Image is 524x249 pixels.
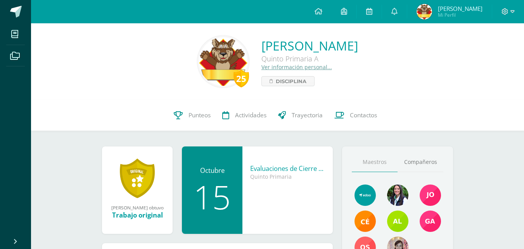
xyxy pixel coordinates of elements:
[350,111,377,119] span: Contactos
[168,100,216,131] a: Punteos
[438,12,482,18] span: Mi Perfil
[352,152,398,172] a: Maestros
[276,77,306,86] span: Disciplina
[438,5,482,12] span: [PERSON_NAME]
[420,185,441,206] img: da6272e57f3de7119ddcbb64cb0effc0.png
[329,100,383,131] a: Contactos
[190,181,235,213] div: 15
[261,37,358,54] a: [PERSON_NAME]
[250,173,325,180] div: Quinto Primaria
[199,37,247,86] img: 1713d9c2166a4aebdfd52a292557f65f.png
[250,164,325,173] div: Evaluaciones de Cierre PRIMARIA y SECUNDARIA - ASISTENCIA IMPRESCINDIBLE
[417,4,432,19] img: 55cd4609078b6f5449d0df1f1668bde8.png
[189,111,211,119] span: Punteos
[355,185,376,206] img: e13555400e539d49a325e37c8b84e82e.png
[190,166,235,175] div: Octubre
[110,204,165,211] div: [PERSON_NAME] obtuvo
[272,100,329,131] a: Trayectoria
[110,211,165,219] div: Trabajo original
[387,211,408,232] img: a5b319908f6460bee3aa1a56645396b9.png
[235,111,266,119] span: Actividades
[261,76,315,86] a: Disciplina
[292,111,323,119] span: Trayectoria
[261,54,358,63] div: Quinto Primaria A
[216,100,272,131] a: Actividades
[387,185,408,206] img: 8ef08b6ac3b6f0f44f195b2b5e7ed773.png
[261,63,332,71] a: Ver información personal...
[420,211,441,232] img: 70cc21b8d61c418a4b6ede52432d9ed3.png
[355,211,376,232] img: 9fe7580334846c559dff5945f0b8902e.png
[233,70,249,87] div: 25
[398,152,443,172] a: Compañeros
